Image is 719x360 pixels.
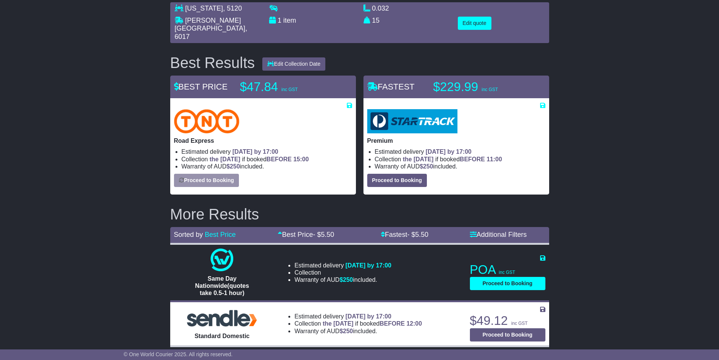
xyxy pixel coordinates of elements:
li: Estimated delivery [294,313,422,320]
a: Fastest- $5.50 [381,231,428,238]
span: FASTEST [367,82,415,91]
span: 12:00 [406,320,422,327]
span: 1 [278,17,282,24]
span: Same Day Nationwide(quotes take 0.5-1 hour) [195,275,249,296]
span: inc GST [482,87,498,92]
span: 250 [230,163,240,170]
li: Collection [294,269,391,276]
span: the [DATE] [209,156,240,162]
button: Edit Collection Date [262,57,325,71]
span: Sorted by [174,231,203,238]
img: TNT Domestic: Road Express [174,109,240,133]
span: inc GST [282,87,298,92]
span: 15:00 [293,156,309,162]
span: if booked [323,320,422,327]
p: Premium [367,137,545,144]
span: 11:00 [487,156,502,162]
button: Proceed to Booking [174,174,239,187]
button: Proceed to Booking [470,328,545,341]
span: 250 [343,328,353,334]
span: [PERSON_NAME][GEOGRAPHIC_DATA] [175,17,245,32]
img: Sendle: Standard Domestic [184,308,260,329]
span: [DATE] by 17:00 [345,313,391,320]
span: [DATE] by 17:00 [232,148,279,155]
span: 15 [372,17,380,24]
img: One World Courier: Same Day Nationwide(quotes take 0.5-1 hour) [211,249,233,271]
span: 250 [343,277,353,283]
p: POA [470,262,545,277]
span: if booked [403,156,502,162]
span: $ [420,163,433,170]
span: the [DATE] [323,320,353,327]
span: inc GST [511,321,528,326]
span: $ [226,163,240,170]
div: Best Results [166,54,259,71]
p: $47.84 [240,79,334,94]
span: - $ [407,231,428,238]
li: Collection [182,156,352,163]
span: [US_STATE] [185,5,223,12]
p: $49.12 [470,313,545,328]
li: Estimated delivery [294,262,391,269]
span: © One World Courier 2025. All rights reserved. [124,351,233,357]
span: inc GST [499,270,515,275]
button: Proceed to Booking [470,277,545,290]
span: $ [340,277,353,283]
span: - $ [313,231,334,238]
span: 250 [423,163,433,170]
a: Additional Filters [470,231,527,238]
li: Collection [375,156,545,163]
h2: More Results [170,206,549,222]
span: [DATE] by 17:00 [426,148,472,155]
span: BEFORE [266,156,292,162]
li: Warranty of AUD included. [294,276,391,283]
li: Warranty of AUD included. [294,328,422,335]
span: BEST PRICE [174,82,228,91]
span: , 6017 [175,25,247,40]
span: $ [340,328,353,334]
span: BEFORE [380,320,405,327]
img: StarTrack: Premium [367,109,457,133]
span: Standard Domestic [194,333,249,339]
span: the [DATE] [403,156,433,162]
span: item [283,17,296,24]
p: Road Express [174,137,352,144]
button: Edit quote [458,17,491,30]
li: Warranty of AUD included. [375,163,545,170]
span: 0.032 [372,5,389,12]
span: [DATE] by 17:00 [345,262,391,269]
li: Collection [294,320,422,327]
span: 5.50 [321,231,334,238]
span: BEFORE [460,156,485,162]
span: 5.50 [415,231,428,238]
span: if booked [209,156,309,162]
a: Best Price- $5.50 [278,231,334,238]
a: Best Price [205,231,236,238]
span: , 5120 [223,5,242,12]
li: Estimated delivery [182,148,352,155]
li: Warranty of AUD included. [182,163,352,170]
p: $229.99 [433,79,528,94]
button: Proceed to Booking [367,174,427,187]
li: Estimated delivery [375,148,545,155]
